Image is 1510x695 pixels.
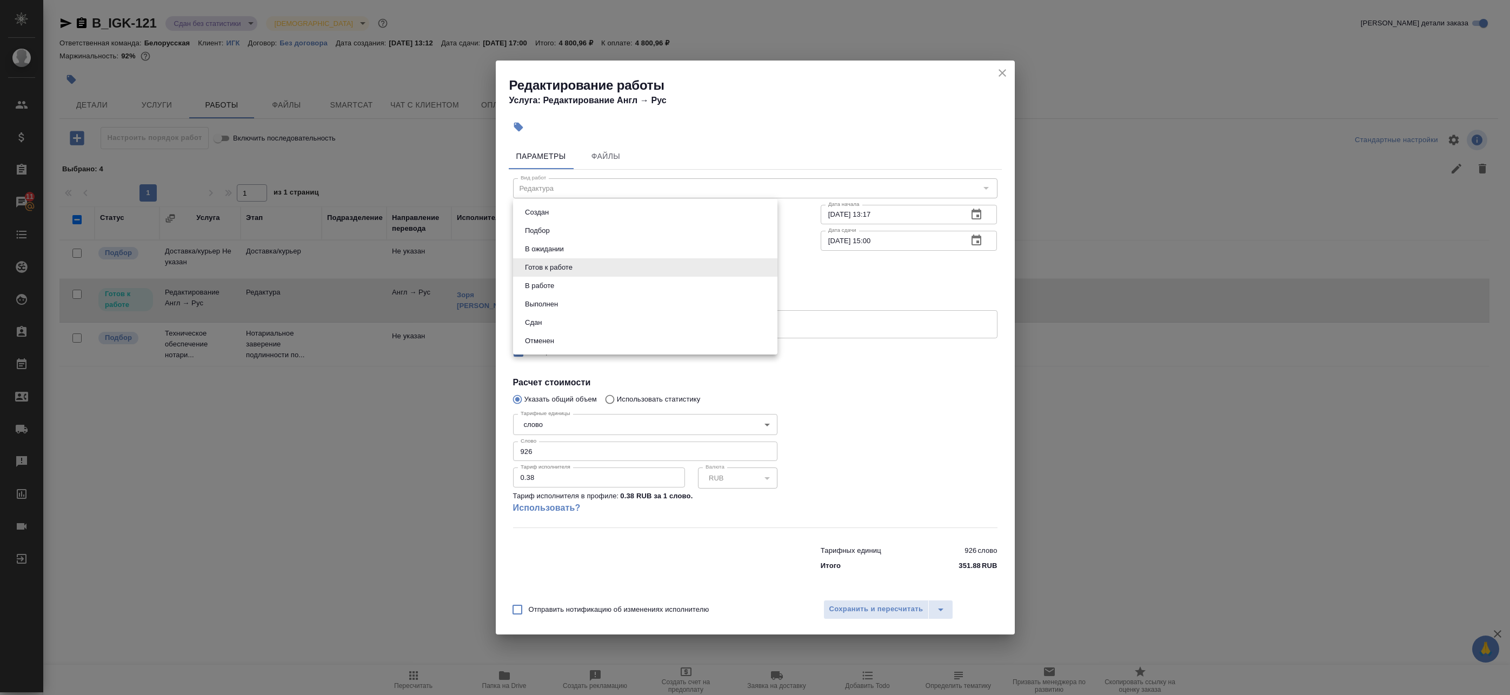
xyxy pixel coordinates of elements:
[522,243,567,255] button: В ожидании
[522,262,576,273] button: Готов к работе
[522,225,553,237] button: Подбор
[522,298,561,310] button: Выполнен
[522,280,557,292] button: В работе
[522,206,552,218] button: Создан
[522,335,557,347] button: Отменен
[522,317,545,329] button: Сдан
